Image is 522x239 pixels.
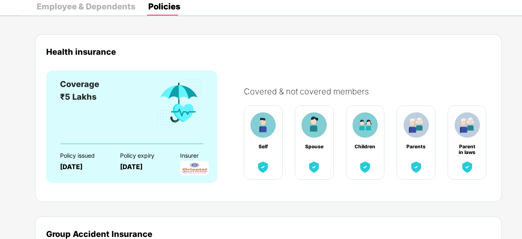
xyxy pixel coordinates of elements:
[46,229,491,239] div: Group Accident Insurance
[455,112,480,138] img: benefitCardImg
[457,144,478,150] div: Parent in laws
[352,112,378,138] img: benefitCardImg
[46,47,491,56] div: Health insurance
[60,78,99,91] div: Coverage
[148,2,180,11] div: Policies
[409,160,424,174] img: benefitCardImg
[60,92,96,102] span: ₹5 Lakhs
[37,2,135,11] div: Employee & Dependents
[406,144,427,150] div: Parents
[252,144,274,150] div: Self
[307,160,321,174] img: benefitCardImg
[303,144,325,150] div: Spouse
[355,144,376,150] div: Children
[60,163,106,171] div: [DATE]
[404,112,429,138] img: benefitCardImg
[244,87,499,96] div: Covered & not covered members
[460,160,475,174] img: benefitCardImg
[250,112,276,138] img: benefitCardImg
[120,163,166,171] div: [DATE]
[60,152,106,159] div: Policy issued
[180,152,226,159] div: Insurer
[256,160,270,174] img: benefitCardImg
[155,78,203,127] img: benefitCardImg
[180,161,209,175] img: InsurerLogo
[120,152,166,159] div: Policy expiry
[358,160,373,174] img: benefitCardImg
[301,112,327,138] img: benefitCardImg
